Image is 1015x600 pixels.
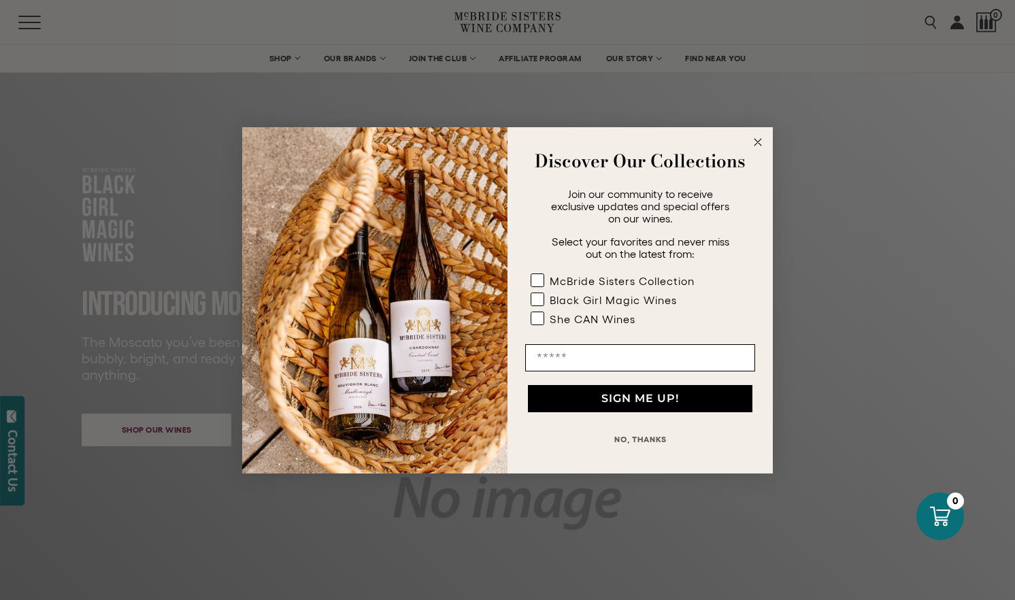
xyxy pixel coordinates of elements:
[525,344,755,371] input: Email
[947,493,964,510] div: 0
[552,235,729,260] span: Select your favorites and never miss out on the latest from:
[551,188,729,224] span: Join our community to receive exclusive updates and special offers on our wines.
[242,127,507,473] img: 42653730-7e35-4af7-a99d-12bf478283cf.jpeg
[750,134,766,150] button: Close dialog
[528,385,752,412] button: SIGN ME UP!
[535,148,746,174] strong: Discover Our Collections
[550,294,677,306] div: Black Girl Magic Wines
[550,313,635,325] div: She CAN Wines
[550,275,695,287] div: McBride Sisters Collection
[525,426,755,453] button: NO, THANKS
